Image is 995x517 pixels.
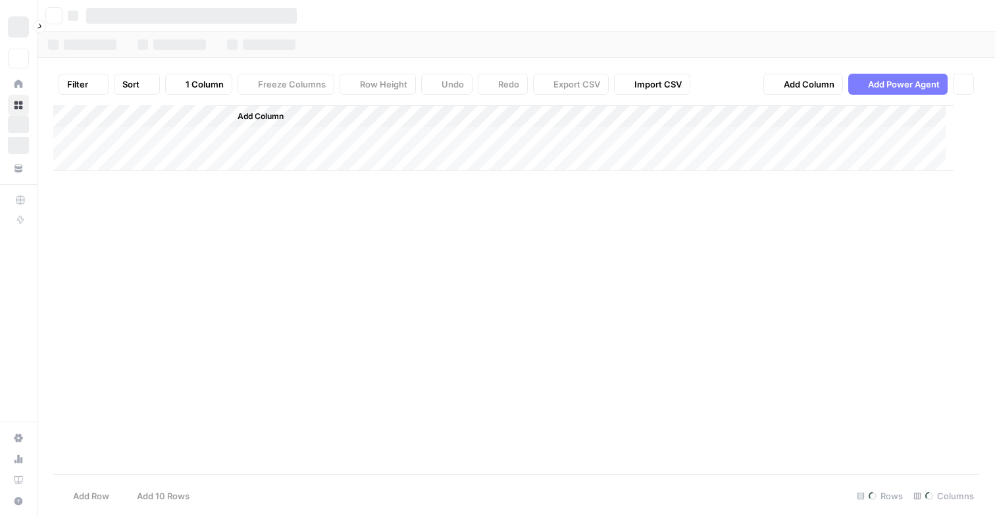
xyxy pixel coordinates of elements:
span: Add Power Agent [868,78,940,91]
span: Import CSV [634,78,682,91]
span: Redo [498,78,519,91]
span: Sort [122,78,140,91]
button: Add Row [53,485,117,506]
a: Your Data [8,158,29,179]
button: Sort [114,74,160,95]
button: Add Column [763,74,843,95]
span: Add Row [73,489,109,503]
span: Freeze Columns [258,78,326,91]
span: Filter [67,78,88,91]
span: Add Column [238,111,284,122]
button: Add Power Agent [848,74,948,95]
button: Help + Support [8,491,29,512]
a: Learning Hub [8,470,29,491]
span: Export CSV [553,78,600,91]
button: Freeze Columns [238,74,334,95]
a: Home [8,74,29,95]
div: Columns [908,485,979,506]
div: Rows [852,485,908,506]
button: Redo [478,74,528,95]
span: 1 Column [186,78,224,91]
button: Undo [421,74,472,95]
button: 1 Column [165,74,232,95]
button: Export CSV [533,74,609,95]
a: Browse [8,95,29,116]
button: Row Height [340,74,416,95]
a: Settings [8,428,29,449]
span: Row Height [360,78,407,91]
button: Add 10 Rows [117,485,197,506]
span: Add 10 Rows [137,489,190,503]
button: Add Column [220,108,289,125]
button: Filter [59,74,109,95]
span: Add Column [784,78,834,91]
a: Usage [8,449,29,470]
span: Undo [442,78,464,91]
button: Import CSV [614,74,690,95]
